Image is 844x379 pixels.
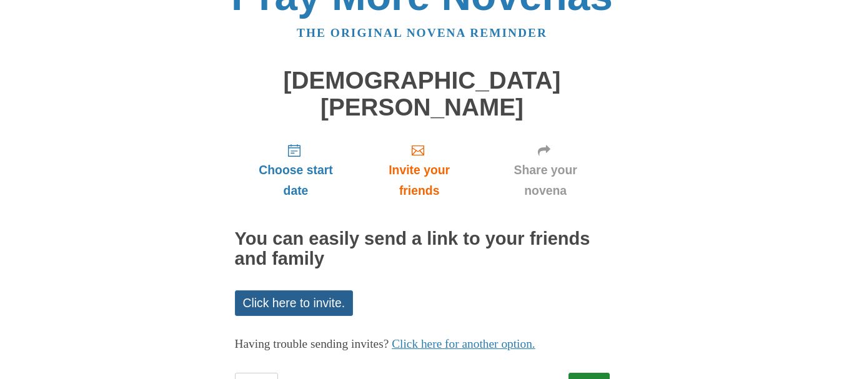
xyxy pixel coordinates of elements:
h1: [DEMOGRAPHIC_DATA][PERSON_NAME] [235,67,610,121]
a: Click here for another option. [392,337,535,350]
a: The original novena reminder [297,26,547,39]
span: Share your novena [494,160,597,201]
a: Share your novena [482,133,610,207]
a: Choose start date [235,133,357,207]
span: Choose start date [247,160,345,201]
h2: You can easily send a link to your friends and family [235,229,610,269]
span: Invite your friends [369,160,469,201]
a: Invite your friends [357,133,481,207]
span: Having trouble sending invites? [235,337,389,350]
a: Click here to invite. [235,290,354,316]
